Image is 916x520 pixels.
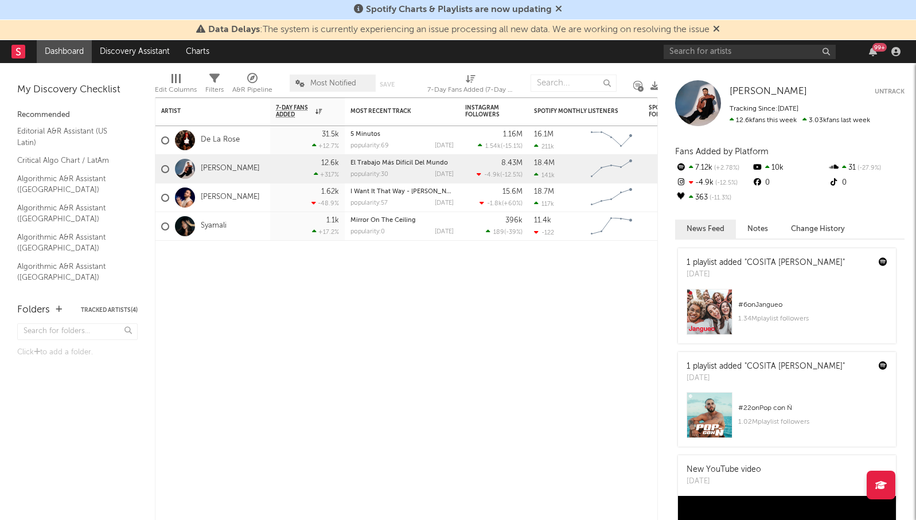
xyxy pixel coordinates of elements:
[350,229,385,235] div: popularity: 0
[534,159,555,167] div: 18.4M
[17,346,138,359] div: Click to add a folder.
[17,125,126,148] a: Editorial A&R Assistant (US Latin)
[480,200,523,207] div: ( )
[502,172,521,178] span: -12.5 %
[555,5,562,14] span: Dismiss
[730,86,807,97] a: [PERSON_NAME]
[675,147,769,156] span: Fans Added by Platform
[714,180,738,186] span: -12.5 %
[869,47,877,56] button: 99+
[310,80,356,87] span: Most Notified
[161,108,247,115] div: Artist
[675,220,736,239] button: News Feed
[779,220,856,239] button: Change History
[201,164,260,174] a: [PERSON_NAME]
[586,155,637,183] svg: Chart title
[713,25,720,34] span: Dismiss
[687,269,845,280] div: [DATE]
[730,105,798,112] span: Tracking Since: [DATE]
[751,161,828,175] div: 10k
[730,117,797,124] span: 12.6k fans this week
[687,257,845,269] div: 1 playlist added
[17,260,126,284] a: Algorithmic A&R Assistant ([GEOGRAPHIC_DATA])
[350,217,454,224] div: Mirror On The Ceiling
[350,171,388,178] div: popularity: 30
[350,131,454,138] div: 5 Minutos
[502,143,521,150] span: -15.1 %
[350,160,448,166] a: El Trabajo Más Difícil Del Mundo
[828,161,905,175] div: 31
[208,25,260,34] span: Data Delays
[350,131,380,138] a: 5 Minutos
[486,228,523,236] div: ( )
[350,189,481,195] a: I Want It That Way - [PERSON_NAME] Remix
[484,172,500,178] span: -4.9k
[534,217,551,224] div: 11.4k
[675,190,751,205] div: 363
[435,143,454,149] div: [DATE]
[205,83,224,97] div: Filters
[232,83,272,97] div: A&R Pipeline
[534,171,555,179] div: 141k
[321,159,339,167] div: 12.6k
[276,104,313,118] span: 7-Day Fans Added
[875,86,905,97] button: Untrack
[534,200,554,208] div: 117k
[311,200,339,207] div: -48.9 %
[435,200,454,206] div: [DATE]
[738,298,887,312] div: # 6 on Jangueo
[586,126,637,155] svg: Chart title
[745,259,845,267] a: "COSITA [PERSON_NAME]"
[155,83,197,97] div: Edit Columns
[81,307,138,313] button: Tracked Artists(4)
[17,323,138,340] input: Search for folders...
[17,231,126,255] a: Algorithmic A&R Assistant ([GEOGRAPHIC_DATA])
[350,217,416,224] a: Mirror On The Ceiling
[505,217,523,224] div: 396k
[321,188,339,196] div: 1.62k
[465,104,505,118] div: Instagram Followers
[350,189,454,195] div: I Want It That Way - KARYO Remix
[501,159,523,167] div: 8.43M
[534,229,554,236] div: -122
[534,108,620,115] div: Spotify Monthly Listeners
[366,5,552,14] span: Spotify Charts & Playlists are now updating
[687,373,845,384] div: [DATE]
[504,201,521,207] span: +60 %
[155,69,197,102] div: Edit Columns
[350,108,436,115] div: Most Recent Track
[751,175,828,190] div: 0
[380,81,395,88] button: Save
[856,165,881,171] span: -27.9 %
[738,312,887,326] div: 1.34M playlist followers
[745,362,845,370] a: "COSITA [PERSON_NAME]"
[675,175,751,190] div: -4.9k
[649,104,689,118] div: Spotify Followers
[664,45,836,59] input: Search for artists
[534,143,554,150] div: 211k
[503,131,523,138] div: 1.16M
[92,40,178,63] a: Discovery Assistant
[17,202,126,225] a: Algorithmic A&R Assistant ([GEOGRAPHIC_DATA])
[534,188,554,196] div: 18.7M
[687,361,845,373] div: 1 playlist added
[178,40,217,63] a: Charts
[493,229,504,236] span: 189
[232,69,272,102] div: A&R Pipeline
[736,220,779,239] button: Notes
[435,171,454,178] div: [DATE]
[326,217,339,224] div: 1.1k
[17,173,126,196] a: Algorithmic A&R Assistant ([GEOGRAPHIC_DATA])
[531,75,617,92] input: Search...
[534,131,554,138] div: 16.1M
[427,69,513,102] div: 7-Day Fans Added (7-Day Fans Added)
[427,83,513,97] div: 7-Day Fans Added (7-Day Fans Added)
[435,229,454,235] div: [DATE]
[730,87,807,96] span: [PERSON_NAME]
[201,135,240,145] a: De La Rose
[687,476,761,487] div: [DATE]
[205,69,224,102] div: Filters
[738,401,887,415] div: # 22 on Pop con Ñ
[478,142,523,150] div: ( )
[17,303,50,317] div: Folders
